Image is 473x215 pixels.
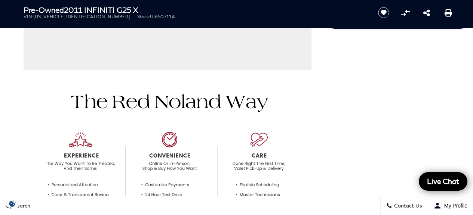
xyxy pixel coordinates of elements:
[441,203,467,209] span: My Profile
[400,7,411,18] button: Compare Vehicle
[445,8,452,17] a: Print this Pre-Owned 2011 INFINITI G25 X
[419,172,467,191] a: Live Chat
[423,177,463,186] span: Live Chat
[137,14,150,19] span: Stock:
[423,8,430,17] a: Share this Pre-Owned 2011 INFINITI G25 X
[24,6,366,14] h1: 2011 INFINITI G25 X
[150,14,175,19] span: UI650711A
[4,200,21,208] section: Click to Open Cookie Consent Modal
[24,5,64,14] strong: Pre-Owned
[4,200,21,208] img: Opt-Out Icon
[428,196,473,215] button: Open user profile menu
[392,203,422,209] span: Contact Us
[33,14,130,19] span: [US_VEHICLE_IDENTIFICATION_NUMBER]
[12,203,30,209] span: Search
[375,7,392,19] button: Save vehicle
[24,14,33,19] span: VIN:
